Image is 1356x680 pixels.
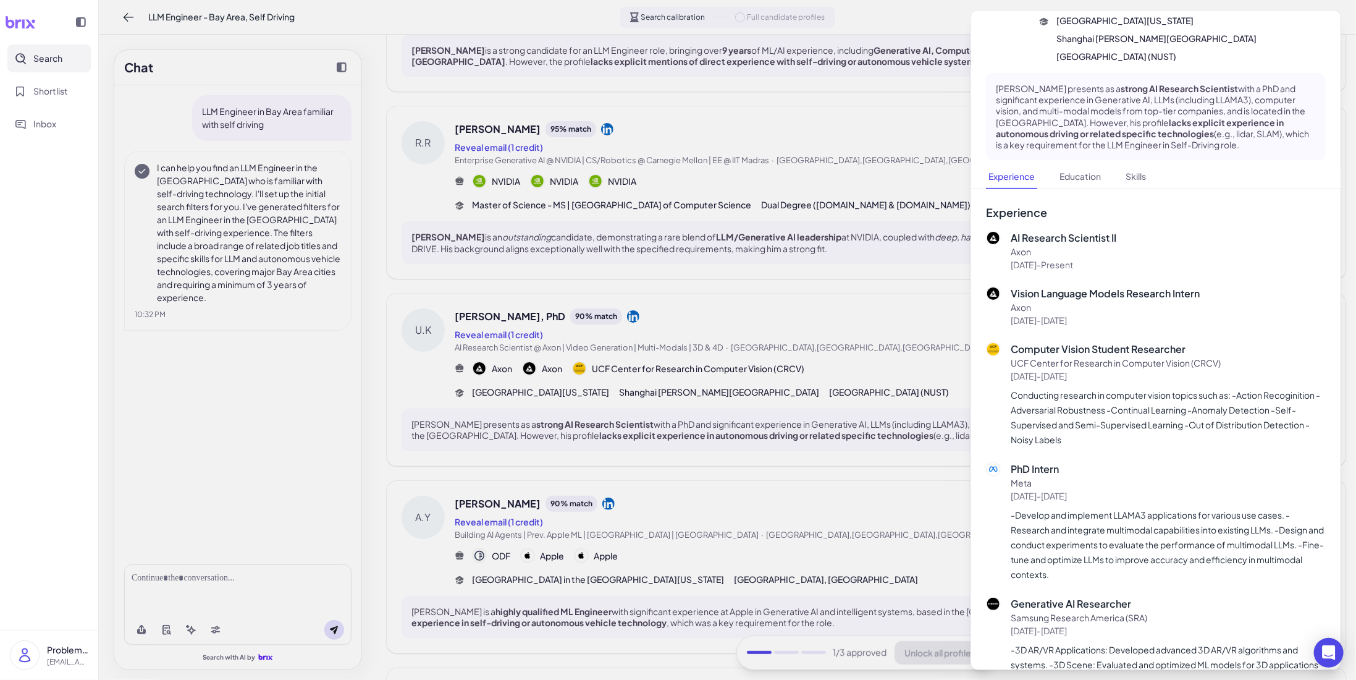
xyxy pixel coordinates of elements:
[7,110,91,138] button: Inbox
[7,77,91,105] button: Shortlist
[1011,624,1326,637] p: [DATE] - [DATE]
[1011,357,1326,370] p: UCF Center for Research in Computer Vision (CRCV)
[47,644,88,657] p: ProblemFactory
[1011,490,1326,503] p: [DATE] - [DATE]
[33,117,56,130] span: Inbox
[7,45,91,72] button: Search
[1056,50,1176,63] span: [GEOGRAPHIC_DATA] (NUST)
[986,204,1326,221] h3: Experience
[1011,508,1326,582] p: -Develop and implement LLAMA3 applications for various use cases. -Research and integrate multimo...
[1011,462,1326,477] p: PhD Intern
[1056,14,1194,27] span: [GEOGRAPHIC_DATA][US_STATE]
[1011,342,1326,357] p: Computer Vision Student Researcher
[1121,83,1238,94] strong: strong AI Research Scientist
[33,52,62,65] span: Search
[1056,32,1257,45] span: Shanghai [PERSON_NAME][GEOGRAPHIC_DATA]
[47,657,88,668] p: [EMAIL_ADDRESS][DOMAIN_NAME]
[996,83,1316,150] p: [PERSON_NAME] presents as a with a PhD and significant experience in Generative AI, LLMs (includi...
[1011,611,1326,624] p: Samsung Research America (SRA)
[1314,638,1344,668] div: Open Intercom Messenger
[1011,286,1200,301] p: Vision Language Models Research Intern
[1057,165,1103,189] button: Education
[1011,597,1326,611] p: Generative AI Researcher
[11,641,39,669] img: user_logo.png
[986,165,1326,189] nav: Tabs
[987,598,1000,610] img: 公司logo
[996,117,1284,139] strong: lacks explicit experience in autonomous driving or related specific technologies
[1011,388,1326,447] p: Conducting research in computer vision topics such as: -Action Recoginition -Adversarial Robustne...
[987,287,1000,300] img: 公司logo
[1011,258,1116,271] p: [DATE] - Present
[1011,370,1326,383] p: [DATE] - [DATE]
[1011,231,1116,245] p: AI Research Scientist II
[986,165,1037,189] button: Experience
[1123,165,1148,189] button: Skills
[33,85,68,98] span: Shortlist
[1011,314,1200,327] p: [DATE] - [DATE]
[1011,245,1116,258] p: Axon
[987,463,1000,475] img: 公司logo
[987,232,1000,244] img: 公司logo
[1011,477,1326,490] p: Meta
[1011,301,1200,314] p: Axon
[987,343,1000,355] img: 公司logo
